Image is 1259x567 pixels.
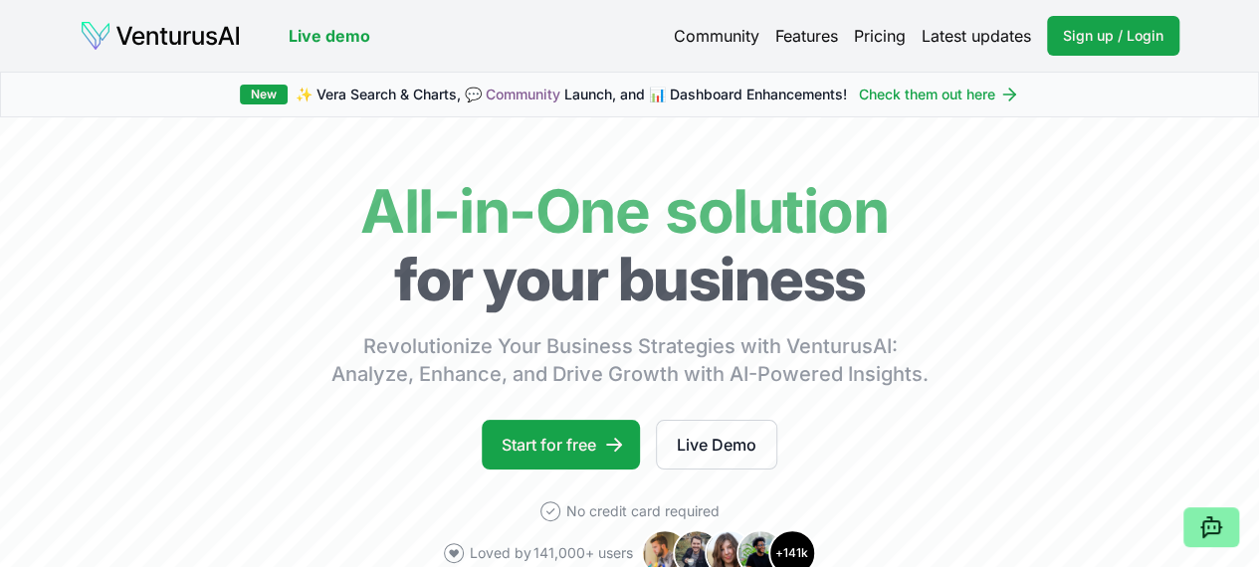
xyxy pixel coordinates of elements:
[854,24,906,48] a: Pricing
[674,24,759,48] a: Community
[1063,26,1163,46] span: Sign up / Login
[80,20,241,52] img: logo
[240,85,288,104] div: New
[486,86,560,102] a: Community
[482,420,640,470] a: Start for free
[775,24,838,48] a: Features
[922,24,1031,48] a: Latest updates
[289,24,370,48] a: Live demo
[1047,16,1179,56] a: Sign up / Login
[656,420,777,470] a: Live Demo
[859,85,1019,104] a: Check them out here
[296,85,847,104] span: ✨ Vera Search & Charts, 💬 Launch, and 📊 Dashboard Enhancements!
